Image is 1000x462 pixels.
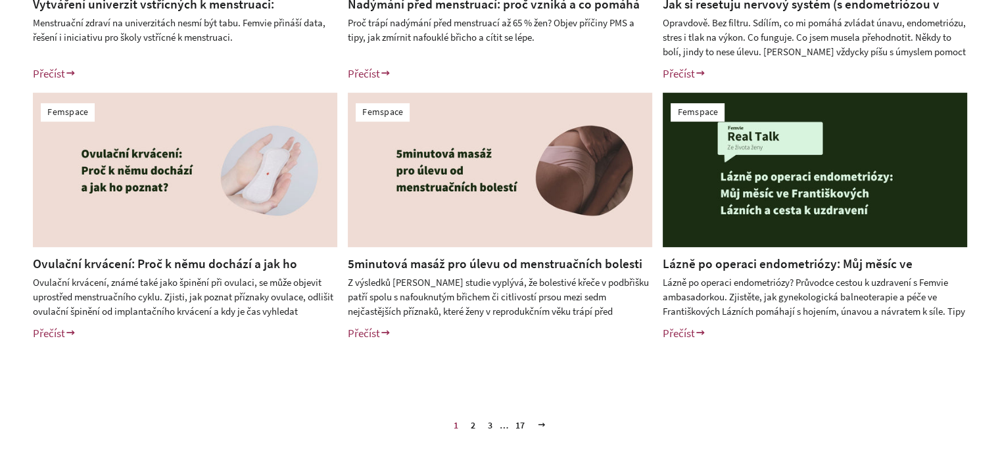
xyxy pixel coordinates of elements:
a: Ovulační krvácení: Proč k němu dochází a jak ho poznat? [33,256,297,289]
span: … [500,421,508,430]
div: Lázně po operaci endometriózy? Průvodce cestou k uzdravení s Femvie ambasadorkou. Zjistěte, jak g... [663,275,967,318]
a: Přečíst [348,66,391,81]
div: Opravdově. Bez filtru. Sdílím, co mi pomáhá zvládat únavu, endometriózu, stres i tlak na výkon. C... [663,16,967,58]
a: Lázně po operaci endometriózy: Můj měsíc ve Františkových Lázních a cesta k uzdravení [663,256,913,289]
a: Femspace [677,106,718,118]
img: 5minutová masáž pro úlevu od menstruačních bolesti [348,93,652,247]
a: 3 [483,415,498,435]
a: Femspace [362,106,403,118]
div: Ovulační krvácení, známé také jako špinění při ovulaci, se může objevit uprostřed menstruačního c... [33,275,337,318]
a: Přečíst [33,326,76,340]
a: 17 [510,415,530,435]
div: Z výsledků [PERSON_NAME] studie vyplývá, že bolestivé křeče v podbřišku patří spolu s nafouknutým... [348,275,652,318]
div: Menstruační zdraví na univerzitách nesmí být tabu. Femvie přináší data, řešení i iniciativu pro š... [33,16,337,58]
div: Proč trápí nadýmání před menstruací až 65 % žen? Objev příčiny PMS a tipy, jak zmírnit nafouklé b... [348,16,652,58]
a: Přečíst [663,326,706,340]
a: Přečíst [348,326,391,340]
img: Ovulační krvácení: Proč k&nbsp;němu dochází a jak ho poznat? [33,93,337,247]
img: Lázně po operaci endometriózy: Můj měsíc ve Františkových Lázních a cesta k uzdravení [663,93,967,247]
a: Femspace [47,106,88,118]
a: Přečíst [663,66,706,81]
span: 1 [448,415,464,435]
a: 2 [465,415,481,435]
a: 5minutová masáž pro úlevu od menstruačních bolesti [348,256,642,271]
a: Přečíst [33,66,76,81]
